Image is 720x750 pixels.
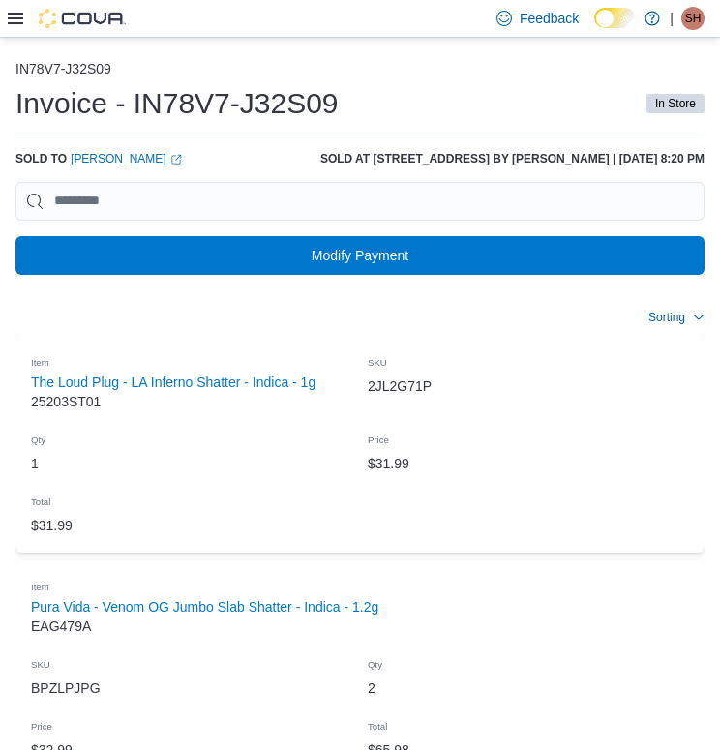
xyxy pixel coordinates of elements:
div: 1 [23,444,360,483]
div: Qty [23,421,360,452]
button: Sorting [648,306,705,329]
div: Santiago Hernandez [681,7,705,30]
input: This is a search bar. As you type, the results lower in the page will automatically filter. [15,182,705,221]
div: Price [23,707,360,738]
svg: External link [170,154,182,165]
span: In Store [655,95,696,112]
input: Dark Mode [594,8,635,28]
div: Item [23,344,360,375]
button: Pura Vida - Venom OG Jumbo Slab Shatter - Indica - 1.2g [31,599,378,615]
a: [PERSON_NAME]External link [71,151,182,166]
div: 2 [360,669,697,707]
span: BPZLPJPG [31,676,101,700]
span: Modify Payment [312,246,408,265]
p: | [670,7,674,30]
span: In Store [646,94,705,113]
button: Modify Payment [15,236,705,275]
div: Total [360,707,697,738]
span: SH [685,7,702,30]
span: Sorting [648,310,685,325]
button: The Loud Plug - LA Inferno Shatter - Indica - 1g [31,375,315,390]
div: Price [360,421,697,452]
span: Dark Mode [594,28,595,29]
h6: Sold at [STREET_ADDRESS] by [PERSON_NAME] | [DATE] 8:20 PM [320,151,705,166]
div: Qty [360,645,697,676]
span: 2JL2G71P [368,375,432,398]
div: SKU [23,645,360,676]
div: $31.99 [360,444,697,483]
div: SKU [360,344,697,375]
h1: Invoice - IN78V7-J32S09 [15,84,339,123]
img: Cova [39,9,126,28]
div: Item [23,568,386,599]
div: 25203ST01 [31,375,315,413]
nav: An example of EuiBreadcrumbs [15,61,705,80]
div: EAG479A [31,599,378,638]
span: Feedback [520,9,579,28]
div: $31.99 [23,506,360,545]
div: Sold to [15,151,182,166]
button: IN78V7-J32S09 [15,61,111,76]
div: Total [23,483,360,514]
